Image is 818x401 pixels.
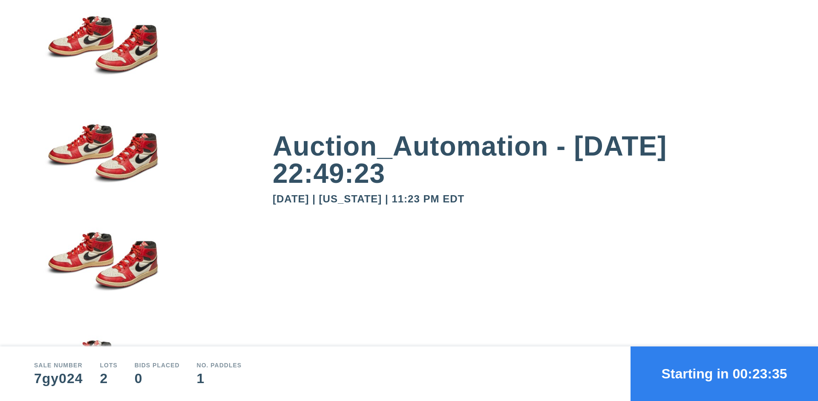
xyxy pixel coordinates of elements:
div: 2 [100,372,117,385]
div: Lots [100,362,117,368]
div: 0 [135,372,180,385]
div: Auction_Automation - [DATE] 22:49:23 [273,133,784,187]
button: Starting in 00:23:35 [631,346,818,401]
div: 1 [197,372,242,385]
div: Sale number [34,362,83,368]
div: Bids Placed [135,362,180,368]
div: [DATE] | [US_STATE] | 11:23 PM EDT [273,194,784,204]
img: small [34,108,170,216]
div: No. Paddles [197,362,242,368]
div: 7gy024 [34,372,83,385]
